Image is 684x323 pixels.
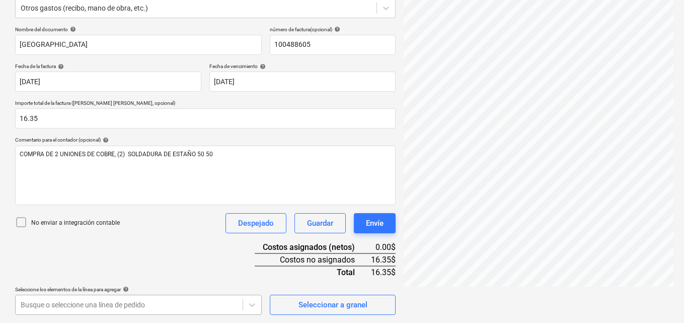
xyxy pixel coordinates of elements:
[258,63,266,70] span: help
[634,275,684,323] iframe: Chat Widget
[371,253,396,266] div: 16.35$
[270,295,396,315] button: Seleccionar a granel
[15,35,262,55] input: Nombre del documento
[238,217,274,230] div: Despejado
[15,286,262,293] div: Seleccione los elementos de la línea para agregar
[15,137,396,143] div: Comentario para el contador (opcional)
[371,266,396,278] div: 16.35$
[209,63,396,70] div: Fecha de vencimiento
[255,253,371,266] div: Costos no asignados
[225,213,286,233] button: Despejado
[15,108,396,128] input: Importe total de la factura (coste neto, opcional)
[294,213,346,233] button: Guardar
[121,286,129,292] span: help
[634,275,684,323] div: Widget de chat
[307,217,333,230] div: Guardar
[270,35,396,55] input: número de factura
[332,26,340,32] span: help
[15,63,201,70] div: Fecha de la factura
[255,266,371,278] div: Total
[366,217,384,230] div: Envíe
[31,219,120,227] p: No enviar a integración contable
[15,72,201,92] input: Fecha de factura no especificada
[270,26,396,33] div: número de factura (opcional)
[15,100,396,108] p: Importe total de la factura ([PERSON_NAME] [PERSON_NAME], opcional)
[101,137,109,143] span: help
[255,241,371,253] div: Costos asignados (netos)
[56,63,64,70] span: help
[20,151,213,158] span: COMPRA DE 2 UNIONES DE COBRE, (2) SOLDADURA DE ESTAÑO 50 50
[354,213,396,233] button: Envíe
[209,72,396,92] input: Fecha de vencimiento no especificada
[298,298,367,311] div: Seleccionar a granel
[68,26,76,32] span: help
[371,241,396,253] div: 0.00$
[15,26,262,33] div: Nombre del documento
